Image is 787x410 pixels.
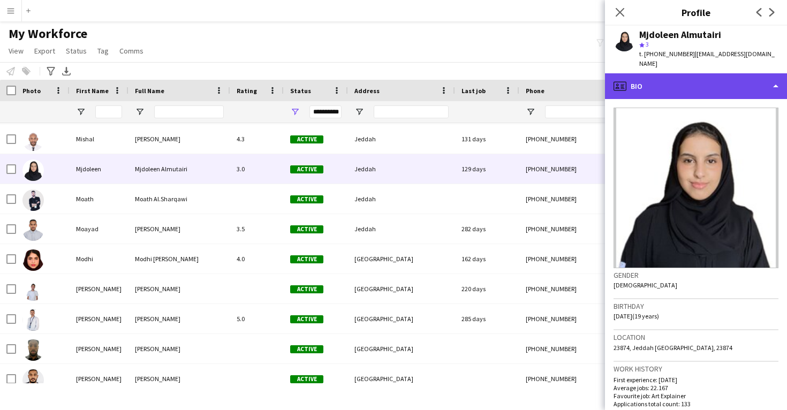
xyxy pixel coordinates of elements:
div: 220 days [455,274,519,303]
span: Active [290,375,323,383]
a: Export [30,44,59,58]
span: Comms [119,46,143,56]
div: [PERSON_NAME] [70,334,128,363]
button: Open Filter Menu [526,107,535,117]
span: Jeddah [354,135,376,143]
img: Crew avatar or photo [614,108,778,268]
span: Active [290,285,323,293]
span: Active [290,345,323,353]
div: [PERSON_NAME] [70,304,128,333]
div: [PERSON_NAME] [70,364,128,393]
div: Moath [70,184,128,214]
img: Moath Al.Sharqawi [22,189,44,211]
div: [PHONE_NUMBER] [519,124,656,154]
span: Active [290,135,323,143]
h3: Location [614,332,778,342]
div: [PHONE_NUMBER] [519,334,656,363]
div: [PHONE_NUMBER] [519,244,656,274]
span: 23874, Jeddah [GEOGRAPHIC_DATA], 23874 [614,344,732,352]
span: [PERSON_NAME] [135,345,180,353]
a: Comms [115,44,148,58]
span: [DATE] (19 years) [614,312,659,320]
span: Mjdoleen Almutairi [135,165,187,173]
span: [GEOGRAPHIC_DATA] [354,375,413,383]
div: 5.0 [230,304,284,333]
img: Mjdoleen Almutairi [22,160,44,181]
div: Mishal [70,124,128,154]
h3: Birthday [614,301,778,311]
div: Mjdoleen Almutairi [639,30,721,40]
button: Open Filter Menu [290,107,300,117]
span: 3 [646,40,649,48]
div: Modhi [70,244,128,274]
span: Export [34,46,55,56]
span: Moath Al.Sharqawi [135,195,187,203]
span: First Name [76,87,109,95]
span: Active [290,225,323,233]
a: Tag [93,44,113,58]
span: Modhi [PERSON_NAME] [135,255,199,263]
span: Address [354,87,380,95]
img: Mishal Saleh [22,130,44,151]
span: Active [290,255,323,263]
span: | [EMAIL_ADDRESS][DOMAIN_NAME] [639,50,775,67]
app-action-btn: Advanced filters [44,65,57,78]
span: t. [PHONE_NUMBER] [639,50,695,58]
img: Moayad Tantawi [22,219,44,241]
span: My Workforce [9,26,87,42]
span: [GEOGRAPHIC_DATA] [354,345,413,353]
div: [PHONE_NUMBER] [519,154,656,184]
input: Address Filter Input [374,105,449,118]
div: 3.5 [230,214,284,244]
div: [PHONE_NUMBER] [519,364,656,393]
img: Mohamed Hatim [22,339,44,361]
span: [GEOGRAPHIC_DATA] [354,255,413,263]
span: [PERSON_NAME] [135,225,180,233]
div: Bio [605,73,787,99]
img: Mohamad Mouawieh [22,279,44,301]
span: Tag [97,46,109,56]
img: Modhi Albaqami [22,249,44,271]
span: Jeddah [354,225,376,233]
span: Rating [237,87,257,95]
span: Last job [461,87,486,95]
span: [GEOGRAPHIC_DATA] [354,285,413,293]
div: 282 days [455,214,519,244]
div: Moayad [70,214,128,244]
span: Active [290,195,323,203]
span: Photo [22,87,41,95]
h3: Profile [605,5,787,19]
span: [PERSON_NAME] [135,285,180,293]
div: 4.3 [230,124,284,154]
span: View [9,46,24,56]
span: [PERSON_NAME] [135,315,180,323]
h3: Gender [614,270,778,280]
div: [PHONE_NUMBER] [519,304,656,333]
p: Average jobs: 22.167 [614,384,778,392]
input: First Name Filter Input [95,105,122,118]
button: Open Filter Menu [135,107,145,117]
div: 285 days [455,304,519,333]
a: View [4,44,28,58]
button: Open Filter Menu [76,107,86,117]
img: Mohamed Alsabbagh [22,309,44,331]
a: Status [62,44,91,58]
span: [GEOGRAPHIC_DATA] [354,315,413,323]
div: [PHONE_NUMBER] [519,214,656,244]
p: First experience: [DATE] [614,376,778,384]
span: [DEMOGRAPHIC_DATA] [614,281,677,289]
span: Status [66,46,87,56]
div: [PHONE_NUMBER] [519,274,656,303]
button: Open Filter Menu [354,107,364,117]
p: Applications total count: 133 [614,400,778,408]
div: [PHONE_NUMBER] [519,184,656,214]
span: Active [290,165,323,173]
div: 162 days [455,244,519,274]
div: 131 days [455,124,519,154]
div: Mjdoleen [70,154,128,184]
span: Phone [526,87,544,95]
div: 4.0 [230,244,284,274]
div: 129 days [455,154,519,184]
span: [PERSON_NAME] [135,375,180,383]
span: Active [290,315,323,323]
